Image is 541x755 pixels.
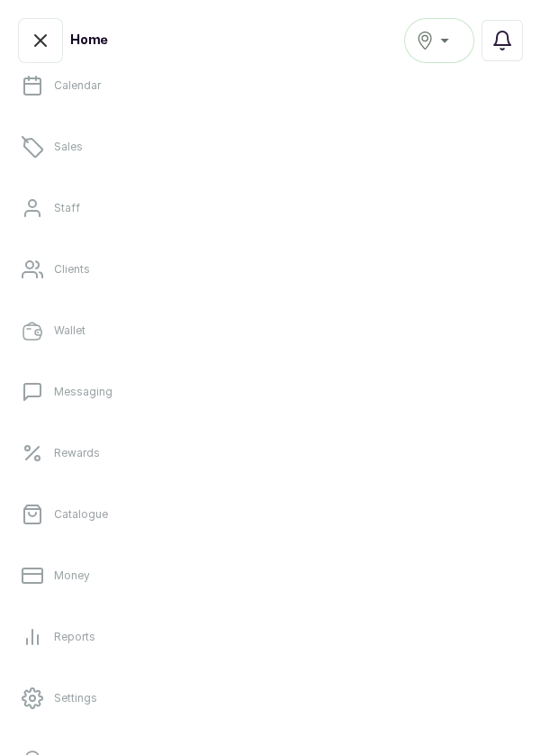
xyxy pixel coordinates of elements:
[14,305,527,356] a: Wallet
[54,569,90,583] p: Money
[54,323,86,338] p: Wallet
[14,244,527,295] a: Clients
[14,428,527,478] a: Rewards
[14,550,527,601] a: Money
[54,262,90,277] p: Clients
[54,78,101,93] p: Calendar
[54,691,97,705] p: Settings
[54,201,80,215] p: Staff
[14,367,527,417] a: Messaging
[54,385,113,399] p: Messaging
[54,446,100,460] p: Rewards
[54,140,83,154] p: Sales
[14,489,527,540] a: Catalogue
[54,507,108,522] p: Catalogue
[14,60,527,111] a: Calendar
[54,630,95,644] p: Reports
[14,122,527,172] a: Sales
[14,673,527,723] a: Settings
[70,32,108,50] h1: Home
[14,612,527,662] a: Reports
[14,183,527,233] a: Staff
